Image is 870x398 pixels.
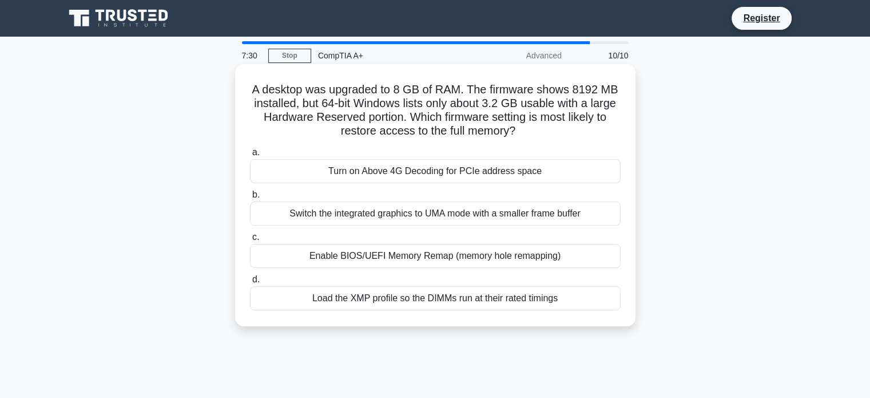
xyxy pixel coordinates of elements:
a: Stop [268,49,311,63]
div: Turn on Above 4G Decoding for PCIe address space [250,159,621,183]
a: Register [736,11,786,25]
span: c. [252,232,259,242]
div: Switch the integrated graphics to UMA mode with a smaller frame buffer [250,202,621,226]
div: Load the XMP profile so the DIMMs run at their rated timings [250,286,621,310]
span: d. [252,274,260,284]
span: a. [252,147,260,157]
h5: A desktop was upgraded to 8 GB of RAM. The firmware shows 8192 MB installed, but 64-bit Windows l... [249,82,622,139]
div: 10/10 [569,44,635,67]
div: CompTIA A+ [311,44,468,67]
div: 7:30 [235,44,268,67]
div: Enable BIOS/UEFI Memory Remap (memory hole remapping) [250,244,621,268]
div: Advanced [468,44,569,67]
span: b. [252,190,260,199]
